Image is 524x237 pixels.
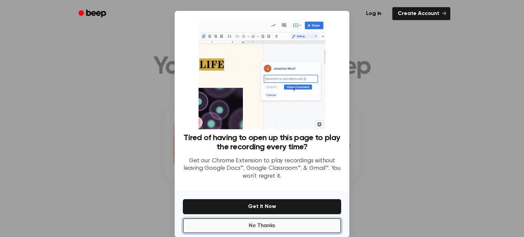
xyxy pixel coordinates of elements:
[359,6,388,21] a: Log in
[74,7,112,20] a: Beep
[183,133,341,152] h3: Tired of having to open up this page to play the recording every time?
[183,199,341,214] button: Get It Now
[183,157,341,180] p: Get our Chrome Extension to play recordings without leaving Google Docs™, Google Classroom™, & Gm...
[183,218,341,233] button: No Thanks
[392,7,450,20] a: Create Account
[199,19,325,129] img: Beep extension in action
